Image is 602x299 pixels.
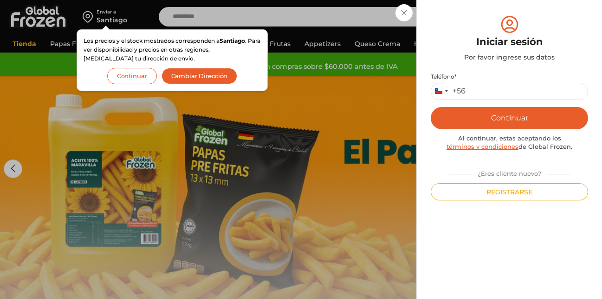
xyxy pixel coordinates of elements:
a: términos y condiciones [447,143,518,150]
img: tabler-icon-user-circle.svg [499,14,520,35]
div: Por favor ingrese sus datos [431,53,588,62]
label: Teléfono [431,73,588,80]
p: Los precios y el stock mostrados corresponden a . Para ver disponibilidad y precios en otras regi... [84,36,261,63]
strong: Santiago [220,37,245,44]
button: Continuar [431,107,588,129]
button: Cambiar Dirección [162,68,238,84]
button: Continuar [107,68,157,84]
div: Iniciar sesión [431,35,588,49]
div: Al continuar, estas aceptando los de Global Frozen. [431,134,588,151]
div: +56 [453,86,466,96]
div: ¿Eres cliente nuevo? [444,166,575,178]
button: Registrarse [431,183,588,200]
button: Selected country [431,83,466,100]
